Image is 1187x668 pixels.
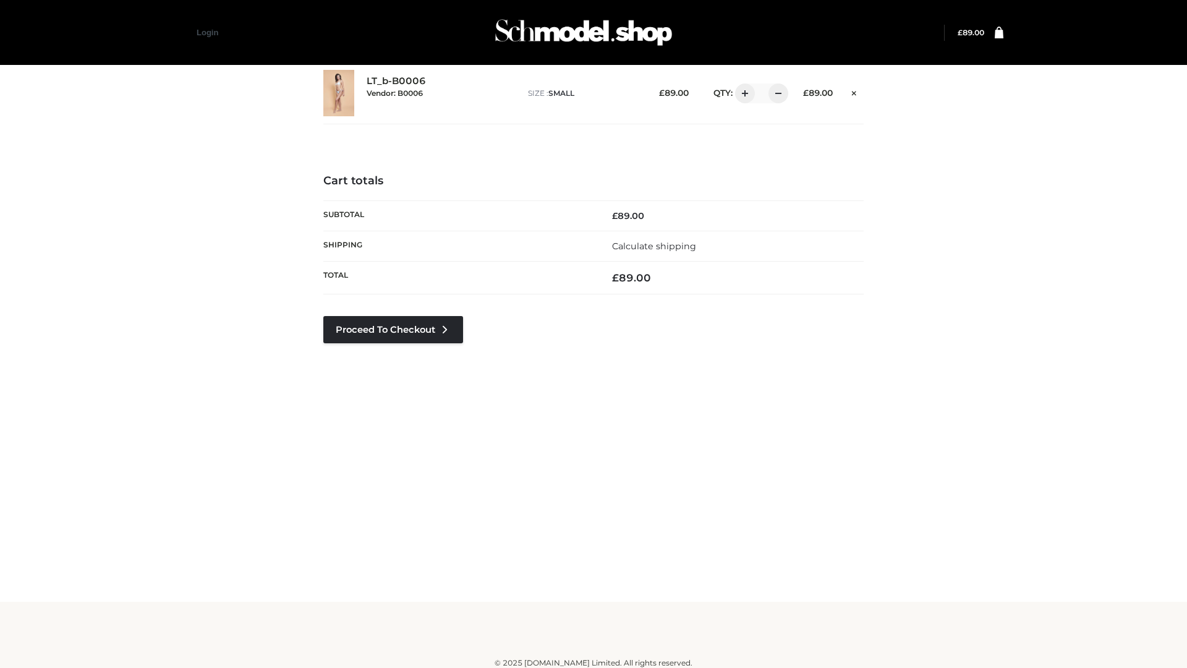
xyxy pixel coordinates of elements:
a: Remove this item [845,83,864,100]
img: Schmodel Admin 964 [491,8,676,57]
bdi: 89.00 [659,88,689,98]
span: £ [612,210,618,221]
span: £ [659,88,665,98]
bdi: 89.00 [612,272,651,284]
div: LT_b-B0006 [367,75,516,110]
a: Login [197,28,218,37]
span: SMALL [548,88,574,98]
span: £ [958,28,963,37]
th: Shipping [323,231,593,261]
span: £ [803,88,809,98]
bdi: 89.00 [803,88,833,98]
p: size : [528,88,640,99]
div: QTY: [701,83,784,103]
th: Total [323,262,593,294]
bdi: 89.00 [958,28,984,37]
bdi: 89.00 [612,210,644,221]
th: Subtotal [323,200,593,231]
span: £ [612,272,619,284]
a: Calculate shipping [612,241,696,252]
h4: Cart totals [323,174,864,188]
small: Vendor: B0006 [367,88,423,98]
a: Proceed to Checkout [323,316,463,343]
a: £89.00 [958,28,984,37]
